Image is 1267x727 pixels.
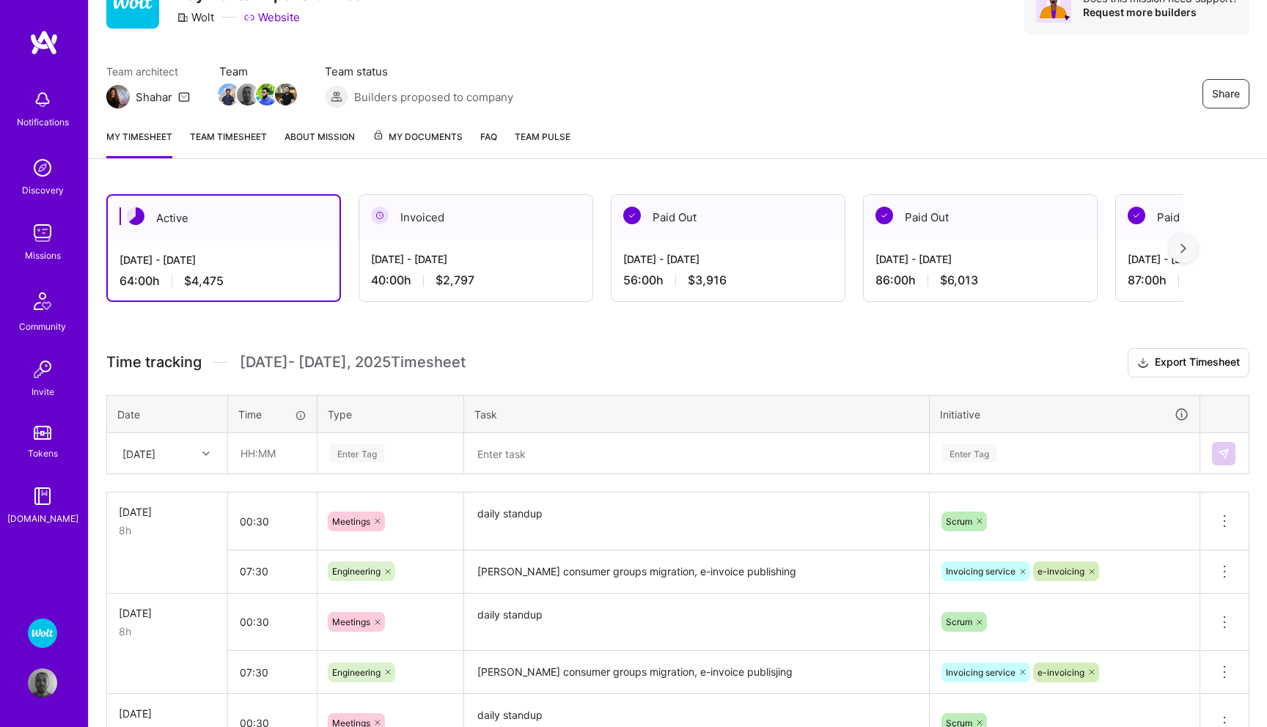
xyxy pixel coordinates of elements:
[28,153,57,182] img: discovery
[1128,207,1145,224] img: Paid Out
[1202,79,1249,108] button: Share
[24,619,61,648] a: Wolt - Fintech: Payments Expansion Team
[354,89,513,105] span: Builders proposed to company
[1038,566,1084,577] span: e-invoicing
[946,667,1016,678] span: Invoicing service
[359,195,592,240] div: Invoiced
[1083,5,1238,19] div: Request more builders
[275,84,297,106] img: Team Member Avatar
[177,10,214,25] div: Wolt
[332,667,381,678] span: Engineering
[219,64,295,79] span: Team
[28,355,57,384] img: Invite
[864,195,1097,240] div: Paid Out
[119,523,216,538] div: 8h
[515,131,570,142] span: Team Pulse
[34,426,51,440] img: tokens
[106,353,202,372] span: Time tracking
[875,273,1085,288] div: 86:00 h
[284,129,355,158] a: About Mission
[28,446,58,461] div: Tokens
[122,446,155,461] div: [DATE]
[325,64,513,79] span: Team status
[228,653,317,692] input: HH:MM
[106,85,130,108] img: Team Architect
[256,84,278,106] img: Team Member Avatar
[515,129,570,158] a: Team Pulse
[946,516,972,527] span: Scrum
[17,114,69,130] div: Notifications
[623,207,641,224] img: Paid Out
[612,195,845,240] div: Paid Out
[237,84,259,106] img: Team Member Avatar
[1212,86,1240,101] span: Share
[317,395,464,433] th: Type
[464,395,930,433] th: Task
[184,273,224,289] span: $4,475
[940,406,1189,423] div: Initiative
[330,442,384,465] div: Enter Tag
[106,64,190,79] span: Team architect
[875,207,893,224] img: Paid Out
[28,85,57,114] img: bell
[466,652,928,693] textarea: [PERSON_NAME] consumer groups migration, e-invoice publisjing
[22,182,64,198] div: Discovery
[1038,667,1084,678] span: e-invoicing
[1128,348,1249,377] button: Export Timesheet
[228,552,317,591] input: HH:MM
[119,706,216,721] div: [DATE]
[875,251,1085,267] div: [DATE] - [DATE]
[106,129,172,158] a: My timesheet
[623,251,833,267] div: [DATE] - [DATE]
[119,624,216,639] div: 8h
[28,619,57,648] img: Wolt - Fintech: Payments Expansion Team
[7,511,78,526] div: [DOMAIN_NAME]
[371,273,581,288] div: 40:00 h
[107,395,228,433] th: Date
[25,284,60,319] img: Community
[371,207,389,224] img: Invoiced
[325,85,348,108] img: Builders proposed to company
[29,29,59,56] img: logo
[28,481,57,511] img: guide book
[371,251,581,267] div: [DATE] - [DATE]
[25,248,61,263] div: Missions
[28,218,57,248] img: teamwork
[480,129,497,158] a: FAQ
[942,442,996,465] div: Enter Tag
[120,252,328,267] div: [DATE] - [DATE]
[688,273,727,288] span: $3,916
[1137,355,1149,371] i: icon Download
[127,207,144,225] img: Active
[119,504,216,520] div: [DATE]
[1180,243,1186,254] img: right
[243,10,300,25] a: Website
[119,605,216,621] div: [DATE]
[218,84,240,106] img: Team Member Avatar
[32,384,54,399] div: Invite
[108,196,339,240] div: Active
[24,668,61,698] a: User Avatar
[940,273,978,288] span: $6,013
[19,319,66,334] div: Community
[228,502,317,541] input: HH:MM
[120,273,328,289] div: 64:00 h
[177,12,188,23] i: icon CompanyGray
[229,434,316,473] input: HH:MM
[276,82,295,107] a: Team Member Avatar
[946,616,972,627] span: Scrum
[28,668,57,698] img: User Avatar
[946,566,1016,577] span: Invoicing service
[238,82,257,107] a: Team Member Avatar
[238,407,306,422] div: Time
[240,353,466,372] span: [DATE] - [DATE] , 2025 Timesheet
[219,82,238,107] a: Team Member Avatar
[228,602,317,641] input: HH:MM
[202,450,210,457] i: icon Chevron
[332,516,370,527] span: Meetings
[332,566,381,577] span: Engineering
[178,91,190,103] i: icon Mail
[332,616,370,627] span: Meetings
[372,129,463,158] a: My Documents
[136,89,172,105] div: Shahar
